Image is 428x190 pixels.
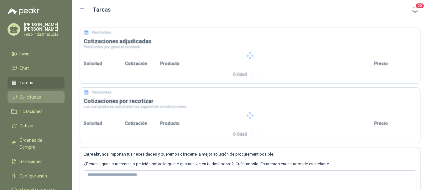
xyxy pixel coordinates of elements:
[93,5,111,14] h1: Tareas
[8,8,39,15] img: Logo peakr
[8,48,65,60] a: Inicio
[19,65,29,72] span: Chat
[84,151,416,157] p: En , nos importan tus necesidades y queremos ofrecerte la mejor solución de procurement posible.
[19,172,47,179] span: Configuración
[19,158,43,165] span: Remisiones
[8,77,65,89] a: Tareas
[415,3,424,9] span: 20
[8,62,65,74] a: Chat
[8,134,65,153] a: Órdenes de Compra
[8,120,65,132] a: Cotizar
[409,4,420,16] button: 20
[19,108,43,115] span: Licitaciones
[8,156,65,167] a: Remisiones
[19,50,29,57] span: Inicio
[8,105,65,117] a: Licitaciones
[19,137,59,151] span: Órdenes de Compra
[88,152,100,157] b: Peakr
[24,23,65,31] p: [PERSON_NAME] [PERSON_NAME]
[19,94,41,100] span: Solicitudes
[19,122,34,129] span: Cotizar
[8,170,65,182] a: Configuración
[24,33,65,36] p: Ferro Industrial Ltda
[8,91,65,103] a: Solicitudes
[19,79,33,86] span: Tareas
[84,161,416,167] p: ¿Tienes alguna sugerencia o petición sobre lo que te gustaría ver en tu dashboard? ¡Cuéntanoslo! ...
